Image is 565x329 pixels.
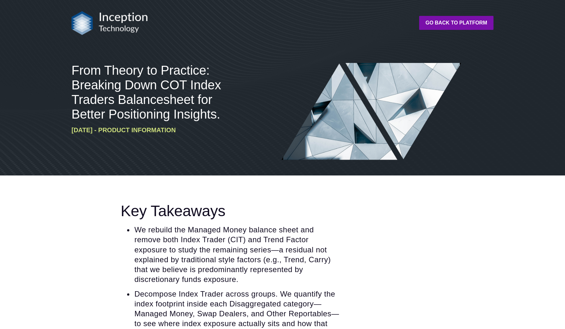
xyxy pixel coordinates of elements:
[134,225,341,284] li: We rebuild the Managed Money balance sheet and remove both Index Trader (CIT) and Trend Factor ex...
[121,202,341,220] h2: Key Takeaways
[425,20,487,25] strong: Go back to platform
[71,63,221,121] span: From Theory to Practice: Breaking Down COT Index Traders Balancesheet for Better Positioning Insi...
[71,127,244,134] h6: [DATE] - Product Information
[419,16,494,30] a: Go back to platform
